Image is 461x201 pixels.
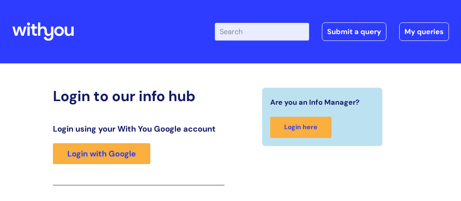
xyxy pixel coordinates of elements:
[53,143,150,164] a: Login with Google
[215,23,309,41] input: Search
[53,124,224,134] h3: Login using your With You Google account
[270,117,332,138] a: Login here
[53,87,224,105] h2: Login to our info hub
[399,22,449,41] a: My queries
[270,96,360,109] span: Are you an Info Manager?
[322,22,386,41] a: Submit a query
